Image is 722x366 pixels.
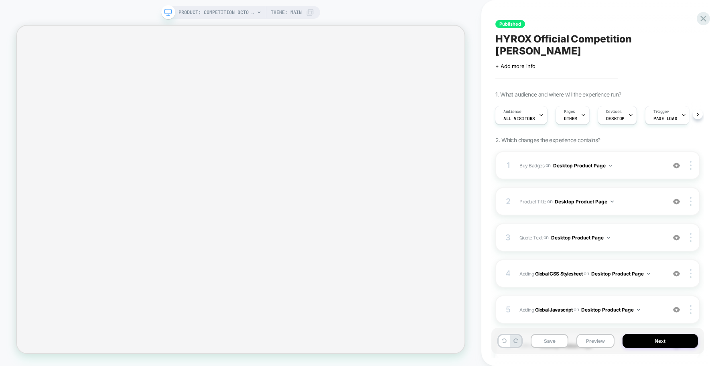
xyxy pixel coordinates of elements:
span: on [547,197,552,206]
button: Desktop Product Page [555,197,614,207]
span: Product Title [519,198,546,204]
button: Desktop Product Page [591,269,650,279]
button: Desktop Product Page [553,161,612,171]
div: 1 [504,158,512,173]
span: on [546,161,551,170]
span: Buy Badges [519,162,544,168]
span: Quote Text [519,234,542,240]
b: Global Javascript [535,306,573,312]
button: Desktop Product Page [581,305,640,315]
img: crossed eye [673,306,680,313]
span: DESKTOP [606,116,625,121]
button: Next [623,334,698,348]
span: Published [495,20,525,28]
button: Desktop Product Page [551,233,610,243]
img: down arrow [609,165,612,167]
div: 5 [504,302,512,317]
div: 4 [504,266,512,281]
img: crossed eye [673,198,680,205]
img: down arrow [637,309,640,311]
span: on [584,269,589,278]
img: crossed eye [673,162,680,169]
img: down arrow [610,201,614,203]
span: HYROX Official Competition [PERSON_NAME] [495,33,700,57]
span: Theme: MAIN [271,6,302,19]
span: Audience [503,109,521,115]
span: All Visitors [503,116,535,121]
span: Devices [606,109,622,115]
img: crossed eye [673,270,680,277]
img: close [690,197,692,206]
img: down arrow [607,237,610,239]
span: PRODUCT: Competition Octo Kettlebell [centr hyrox kettlebells] [178,6,255,19]
div: 2 [504,194,512,209]
img: down arrow [647,273,650,275]
span: 2. Which changes the experience contains? [495,137,600,143]
span: on [544,233,549,242]
button: Save [531,334,568,348]
span: on [574,305,579,314]
img: close [690,161,692,170]
span: 1. What audience and where will the experience run? [495,91,621,98]
span: Trigger [653,109,669,115]
span: + Add more info [495,63,535,69]
div: 3 [504,230,512,245]
img: crossed eye [673,234,680,241]
img: close [690,269,692,278]
button: Preview [576,334,614,348]
img: close [690,305,692,314]
span: Pages [564,109,575,115]
b: Global CSS Stylesheet [535,270,583,276]
span: OTHER [564,116,577,121]
span: Adding [519,305,662,315]
span: Adding [519,269,662,279]
span: Page Load [653,116,677,121]
img: close [690,233,692,242]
